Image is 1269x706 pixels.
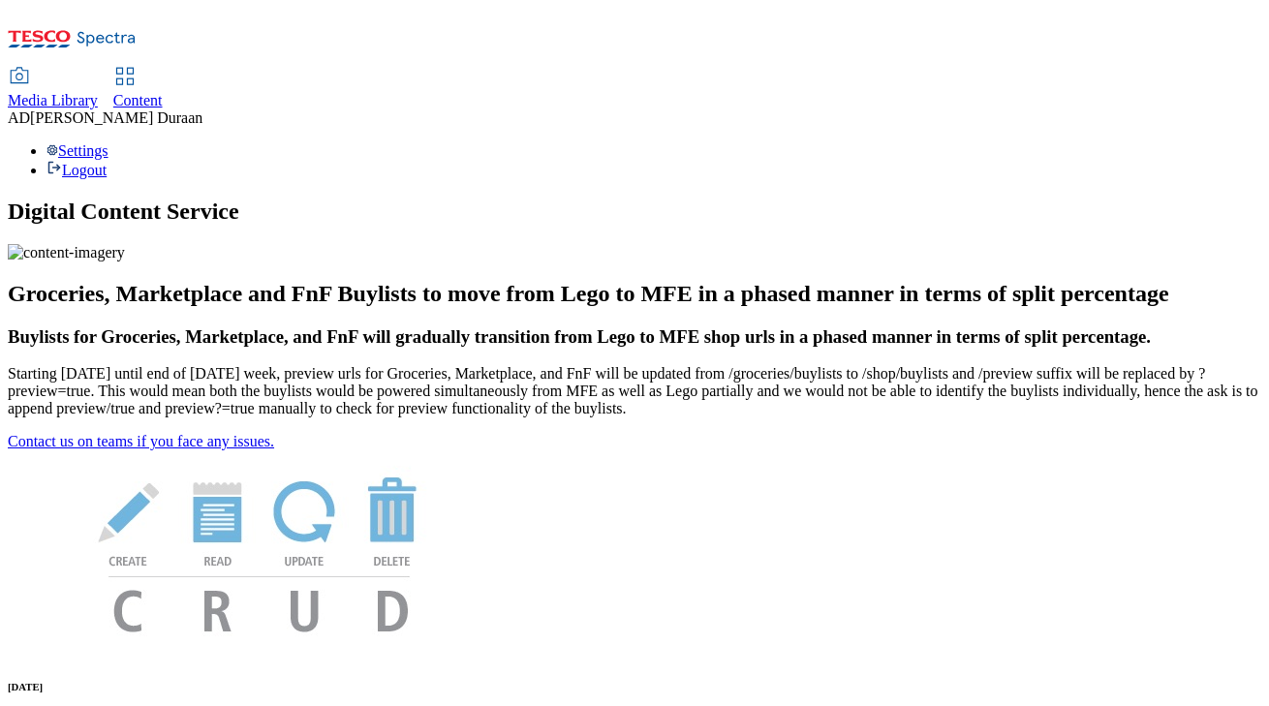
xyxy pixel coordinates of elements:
span: AD [8,109,30,126]
h2: Groceries, Marketplace and FnF Buylists to move from Lego to MFE in a phased manner in terms of s... [8,281,1261,307]
span: Media Library [8,92,98,108]
a: Contact us on teams if you face any issues. [8,433,274,449]
h1: Digital Content Service [8,199,1261,225]
img: News Image [8,450,511,653]
span: Content [113,92,163,108]
a: Media Library [8,69,98,109]
a: Content [113,69,163,109]
img: content-imagery [8,244,125,261]
h6: [DATE] [8,681,1261,692]
p: Starting [DATE] until end of [DATE] week, preview urls for Groceries, Marketplace, and FnF will b... [8,365,1261,417]
h3: Buylists for Groceries, Marketplace, and FnF will gradually transition from Lego to MFE shop urls... [8,326,1261,348]
span: [PERSON_NAME] Duraan [30,109,202,126]
a: Settings [46,142,108,159]
a: Logout [46,162,107,178]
